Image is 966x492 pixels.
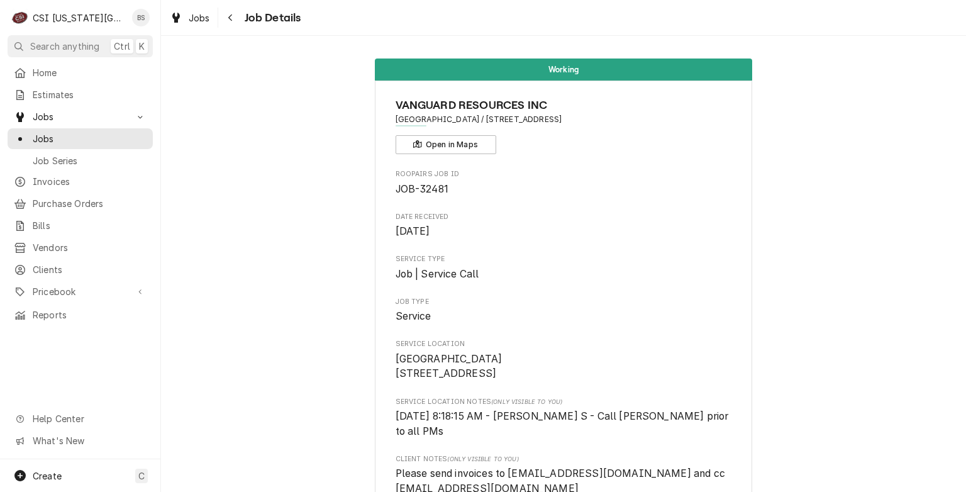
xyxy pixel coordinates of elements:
span: Clients [33,263,147,276]
a: Vendors [8,237,153,258]
div: [object Object] [396,397,732,439]
span: Date Received [396,212,732,222]
a: Jobs [165,8,215,28]
span: [DATE] 8:18:15 AM - [PERSON_NAME] S - Call [PERSON_NAME] prior to all PMs [396,410,731,437]
span: Service Type [396,254,732,264]
span: Address [396,114,732,125]
div: C [11,9,29,26]
span: Roopairs Job ID [396,182,732,197]
div: Service Type [396,254,732,281]
a: Estimates [8,84,153,105]
a: Go to What's New [8,430,153,451]
a: Reports [8,305,153,325]
span: Search anything [30,40,99,53]
span: Reports [33,308,147,321]
span: Roopairs Job ID [396,169,732,179]
span: Client Notes [396,454,732,464]
span: Service [396,310,431,322]
span: Ctrl [114,40,130,53]
div: CSI [US_STATE][GEOGRAPHIC_DATA] [33,11,125,25]
span: K [139,40,145,53]
a: Job Series [8,150,153,171]
a: Jobs [8,128,153,149]
a: Bills [8,215,153,236]
span: Job Type [396,309,732,324]
span: Invoices [33,175,147,188]
span: [DATE] [396,225,430,237]
span: Jobs [189,11,210,25]
span: Jobs [33,132,147,145]
span: JOB-32481 [396,183,448,195]
button: Search anythingCtrlK [8,35,153,57]
span: Service Location Notes [396,397,732,407]
span: Home [33,66,147,79]
span: What's New [33,434,145,447]
span: Service Location [396,339,732,349]
span: (Only Visible to You) [491,398,562,405]
span: Working [548,65,579,74]
span: Estimates [33,88,147,101]
span: Job Details [241,9,301,26]
span: Create [33,471,62,481]
span: Job | Service Call [396,268,479,280]
a: Purchase Orders [8,193,153,214]
span: [object Object] [396,409,732,439]
a: Go to Help Center [8,408,153,429]
div: Roopairs Job ID [396,169,732,196]
span: Vendors [33,241,147,254]
button: Navigate back [221,8,241,28]
div: Brent Seaba's Avatar [132,9,150,26]
a: Home [8,62,153,83]
div: Job Type [396,297,732,324]
span: Jobs [33,110,128,123]
div: CSI Kansas City's Avatar [11,9,29,26]
span: Job Series [33,154,147,167]
span: Help Center [33,412,145,425]
div: Date Received [396,212,732,239]
span: [GEOGRAPHIC_DATA] [STREET_ADDRESS] [396,353,502,380]
a: Clients [8,259,153,280]
span: Bills [33,219,147,232]
div: BS [132,9,150,26]
span: Purchase Orders [33,197,147,210]
span: Service Type [396,267,732,282]
button: Open in Maps [396,135,496,154]
span: Name [396,97,732,114]
a: Go to Pricebook [8,281,153,302]
span: Date Received [396,224,732,239]
span: C [138,469,145,483]
div: Service Location [396,339,732,381]
span: Service Location [396,352,732,381]
a: Go to Jobs [8,106,153,127]
div: Client Information [396,97,732,154]
span: (Only Visible to You) [447,456,518,462]
div: Status [375,59,752,81]
a: Invoices [8,171,153,192]
span: Pricebook [33,285,128,298]
span: Job Type [396,297,732,307]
